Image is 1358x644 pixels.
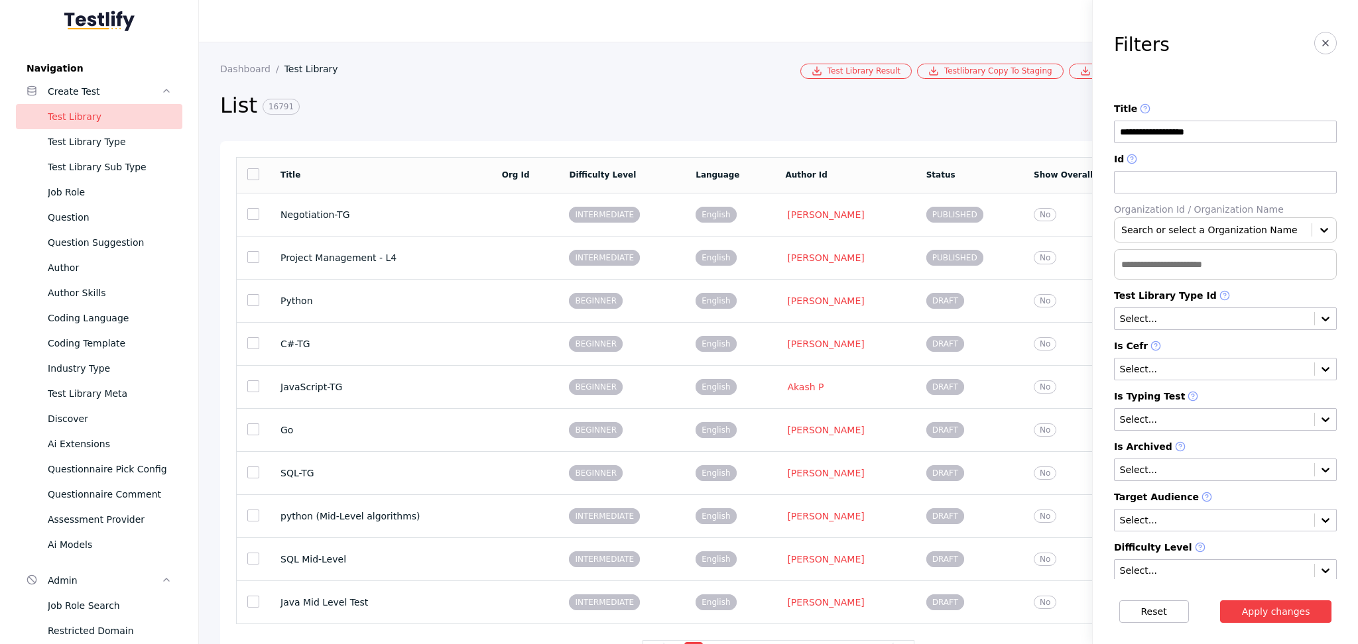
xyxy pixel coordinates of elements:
h3: Filters [1114,34,1170,56]
a: Title [280,170,300,180]
button: Apply changes [1220,600,1332,623]
div: Question Suggestion [48,235,172,250]
a: [PERSON_NAME] [785,553,866,565]
section: Go [280,425,481,435]
a: Questionnaire Comment [16,482,182,507]
div: Create Test [48,83,161,99]
img: Testlify - Backoffice [64,11,135,31]
a: [PERSON_NAME] [785,424,866,436]
span: DRAFT [926,551,964,567]
a: Coding Language [16,305,182,331]
a: Test Library [284,64,349,74]
span: English [696,465,736,481]
span: BEGINNER [569,465,623,481]
span: INTERMEDIATE [569,207,640,223]
a: Test Library Sub Type [16,154,182,180]
div: Job Role Search [48,598,172,614]
a: Show Overall Personality Score [1034,170,1174,180]
label: Is Cefr [1114,341,1337,352]
div: Test Library Type [48,134,172,150]
a: [PERSON_NAME] [785,209,866,221]
span: DRAFT [926,293,964,309]
label: Difficulty Level [1114,542,1337,554]
section: Java Mid Level Test [280,597,481,608]
a: Difficulty Level [569,170,636,180]
a: Dashboard [220,64,284,74]
a: Test Library [16,104,182,129]
span: No [1034,380,1056,394]
a: Restricted Domain [16,618,182,643]
span: INTERMEDIATE [569,594,640,610]
div: Assessment Provider [48,511,172,527]
div: Author Skills [48,285,172,301]
a: Bulk Csv Download [1069,64,1184,79]
span: DRAFT [926,594,964,610]
a: Question Suggestion [16,230,182,255]
span: No [1034,208,1056,221]
a: Discover [16,406,182,431]
div: Test Library Meta [48,386,172,402]
span: English [696,508,736,524]
div: Restricted Domain [48,623,172,639]
a: Language [696,170,739,180]
div: Test Library [48,109,172,125]
div: Questionnaire Comment [48,486,172,502]
a: Org Id [502,170,530,180]
a: Testlibrary Copy To Staging [917,64,1064,79]
span: BEGINNER [569,336,623,352]
span: No [1034,466,1056,480]
span: DRAFT [926,465,964,481]
span: English [696,551,736,567]
a: Author [16,255,182,280]
a: Akash P [785,381,826,393]
section: python (Mid-Level algorithms) [280,511,481,521]
span: DRAFT [926,336,964,352]
label: Is Typing Test [1114,391,1337,403]
div: Admin [48,572,161,588]
span: PUBLISHED [926,250,983,266]
a: Test Library Result [800,64,912,79]
div: Ai Models [48,537,172,553]
a: Status [926,170,956,180]
div: Questionnaire Pick Config [48,461,172,477]
a: Question [16,205,182,230]
div: Discover [48,411,172,427]
span: No [1034,337,1056,350]
button: Reset [1119,600,1189,623]
a: Questionnaire Pick Config [16,456,182,482]
span: English [696,250,736,266]
section: SQL Mid-Level [280,554,481,564]
label: Id [1114,154,1337,166]
span: English [696,207,736,223]
div: Coding Language [48,310,172,326]
span: DRAFT [926,508,964,524]
a: [PERSON_NAME] [785,596,866,608]
span: BEGINNER [569,293,623,309]
label: Navigation [16,63,182,74]
div: Question [48,209,172,225]
div: Industry Type [48,360,172,376]
span: DRAFT [926,422,964,438]
span: No [1034,510,1056,523]
span: English [696,336,736,352]
div: Coding Template [48,335,172,351]
div: Job Role [48,184,172,200]
span: PUBLISHED [926,207,983,223]
label: Target Audience [1114,492,1337,504]
section: JavaScript-TG [280,382,481,392]
a: Author Id [785,170,828,180]
label: Is Archived [1114,441,1337,453]
span: INTERMEDIATE [569,250,640,266]
span: No [1034,423,1056,437]
a: Assessment Provider [16,507,182,532]
span: INTERMEDIATE [569,551,640,567]
div: Ai Extensions [48,436,172,452]
span: English [696,422,736,438]
span: English [696,594,736,610]
a: Test Library Type [16,129,182,154]
span: INTERMEDIATE [569,508,640,524]
label: Organization Id / Organization Name [1114,204,1337,215]
a: Test Library Meta [16,381,182,406]
a: Ai Models [16,532,182,557]
span: BEGINNER [569,422,623,438]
